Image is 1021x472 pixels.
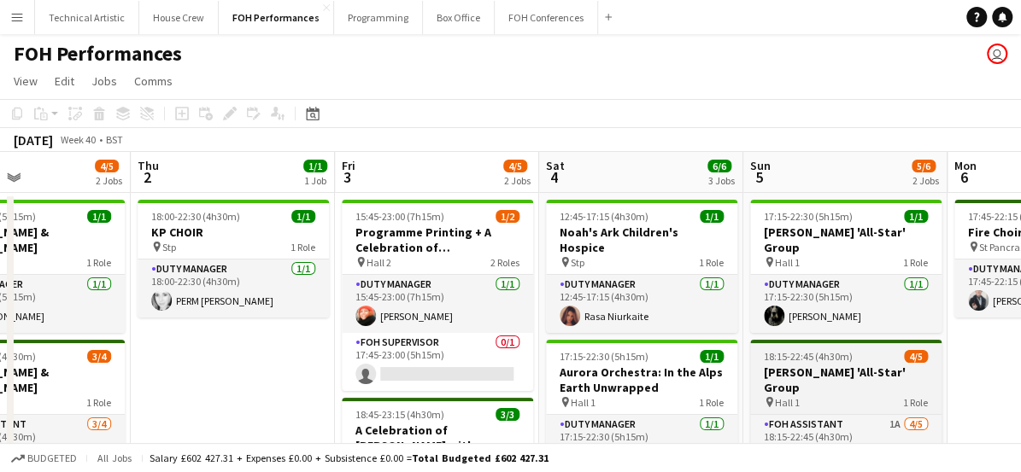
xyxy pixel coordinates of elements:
span: Jobs [91,73,117,89]
app-card-role: Duty Manager1/117:15-22:30 (5h15m)[PERSON_NAME] [750,275,942,333]
span: 1 Role [903,396,928,409]
span: 4/5 [904,350,928,363]
div: 1 Job [304,174,326,187]
div: [DATE] [14,131,53,149]
span: 1 Role [903,256,928,269]
button: House Crew [139,1,219,34]
span: 17:15-22:30 (5h15m) [560,350,648,363]
app-user-avatar: Liveforce Admin [987,44,1007,64]
span: 1/2 [496,210,519,223]
span: 18:45-23:15 (4h30m) [355,408,444,421]
span: 15:45-23:00 (7h15m) [355,210,444,223]
span: Hall 2 [367,256,391,269]
span: Hall 1 [775,396,800,409]
div: Salary £602 427.31 + Expenses £0.00 + Subsistence £0.00 = [150,452,549,464]
app-job-card: 18:00-22:30 (4h30m)1/1KP CHOIR Stp1 RoleDuty Manager1/118:00-22:30 (4h30m)PERM [PERSON_NAME] [138,200,329,318]
span: 3 [339,167,355,187]
span: Fri [342,158,355,173]
span: 18:15-22:45 (4h30m) [764,350,853,363]
span: Budgeted [27,452,77,464]
span: Stp [162,241,176,253]
span: 3/3 [496,408,519,421]
div: 2 Jobs [504,174,531,187]
span: 1 Role [290,241,315,253]
h3: [PERSON_NAME] 'All-Star' Group [750,224,942,255]
span: 6 [952,167,977,187]
a: Jobs [85,70,124,92]
h1: FOH Performances [14,41,182,67]
app-card-role: Duty Manager1/118:00-22:30 (4h30m)PERM [PERSON_NAME] [138,259,329,318]
a: Comms [127,70,179,92]
span: 18:00-22:30 (4h30m) [151,210,240,223]
button: FOH Performances [219,1,334,34]
div: 2 Jobs [912,174,939,187]
h3: KP CHOIR [138,224,329,240]
span: View [14,73,38,89]
span: 3/4 [87,350,111,363]
h3: Noah's Ark Children's Hospice [546,224,737,255]
span: 5 [748,167,771,187]
button: Box Office [423,1,495,34]
span: 2 Roles [490,256,519,269]
app-job-card: 17:15-22:30 (5h15m)1/1[PERSON_NAME] 'All-Star' Group Hall 11 RoleDuty Manager1/117:15-22:30 (5h15... [750,200,942,333]
span: 4/5 [95,160,119,172]
span: 12:45-17:15 (4h30m) [560,210,648,223]
h3: Programme Printing + A Celebration of [PERSON_NAME] with [PERSON_NAME] and [PERSON_NAME] [342,224,533,255]
h3: Aurora Orchestra: In the Alps Earth Unwrapped [546,364,737,395]
button: Budgeted [9,449,79,468]
span: All jobs [94,452,135,464]
span: 4 [543,167,565,187]
div: BST [106,133,123,146]
span: 2 [135,167,159,187]
span: Week 40 [56,133,99,146]
span: 1/1 [291,210,315,223]
span: 1 Role [699,396,724,409]
app-card-role: Duty Manager1/115:45-23:00 (7h15m)[PERSON_NAME] [342,275,533,333]
a: View [7,70,44,92]
span: 1 Role [699,256,724,269]
span: Mon [954,158,977,173]
h3: A Celebration of [PERSON_NAME] with [PERSON_NAME] and [PERSON_NAME] [342,422,533,453]
app-card-role: FOH Supervisor0/117:45-23:00 (5h15m) [342,333,533,391]
app-job-card: 12:45-17:15 (4h30m)1/1Noah's Ark Children's Hospice Stp1 RoleDuty Manager1/112:45-17:15 (4h30m)Ra... [546,200,737,333]
span: 17:15-22:30 (5h15m) [764,210,853,223]
span: 5/6 [912,160,936,172]
span: Total Budgeted £602 427.31 [412,452,549,464]
app-job-card: 15:45-23:00 (7h15m)1/2Programme Printing + A Celebration of [PERSON_NAME] with [PERSON_NAME] and ... [342,200,533,391]
a: Edit [48,70,81,92]
span: 1 Role [86,256,111,269]
h3: [PERSON_NAME] 'All-Star' Group [750,364,942,395]
app-card-role: Duty Manager1/112:45-17:15 (4h30m)Rasa Niurkaite [546,275,737,333]
span: 6/6 [707,160,731,172]
span: 1/1 [303,160,327,172]
span: 4/5 [503,160,527,172]
span: 1 Role [86,396,111,409]
span: 1/1 [700,350,724,363]
span: Sun [750,158,771,173]
span: Edit [55,73,74,89]
span: Stp [571,256,584,269]
button: Technical Artistic [35,1,139,34]
button: FOH Conferences [495,1,598,34]
span: Hall 1 [775,256,800,269]
button: Programming [334,1,423,34]
div: 2 Jobs [96,174,122,187]
span: Hall 1 [571,396,596,409]
div: 3 Jobs [708,174,735,187]
span: 1/1 [904,210,928,223]
span: 1/1 [87,210,111,223]
span: Comms [134,73,173,89]
span: Thu [138,158,159,173]
span: 1/1 [700,210,724,223]
span: Sat [546,158,565,173]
